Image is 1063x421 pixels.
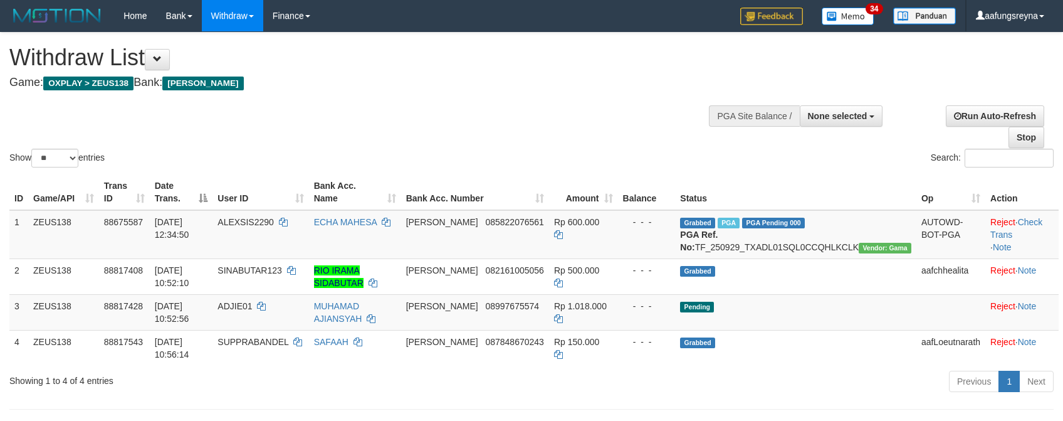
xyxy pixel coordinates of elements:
[28,174,99,210] th: Game/API: activate to sort column ascending
[675,174,916,210] th: Status
[1018,337,1037,347] a: Note
[675,210,916,259] td: TF_250929_TXADL01SQL0CCQHLKCLK
[998,371,1020,392] a: 1
[949,371,999,392] a: Previous
[990,301,1015,311] a: Reject
[990,217,1015,227] a: Reject
[406,265,478,275] span: [PERSON_NAME]
[680,218,715,228] span: Grabbed
[485,265,543,275] span: Copy 082161005056 to clipboard
[9,77,696,89] h4: Game: Bank:
[800,105,883,127] button: None selected
[1018,265,1037,275] a: Note
[31,149,78,168] select: Showentries
[859,243,911,253] span: Vendor URL: https://trx31.1velocity.biz
[406,301,478,311] span: [PERSON_NAME]
[549,174,618,210] th: Amount: activate to sort column ascending
[155,217,189,240] span: [DATE] 12:34:50
[217,265,281,275] span: SINABUTAR123
[9,330,28,366] td: 4
[99,174,150,210] th: Trans ID: activate to sort column ascending
[554,265,599,275] span: Rp 500.000
[822,8,874,25] img: Button%20Memo.svg
[1018,301,1037,311] a: Note
[150,174,213,210] th: Date Trans.: activate to sort column descending
[931,149,1054,168] label: Search:
[623,300,671,312] div: - - -
[680,302,714,312] span: Pending
[9,149,105,168] label: Show entries
[680,266,715,277] span: Grabbed
[9,174,28,210] th: ID
[740,8,803,25] img: Feedback.jpg
[217,301,252,311] span: ADJIE01
[28,294,99,330] td: ZEUS138
[985,330,1059,366] td: ·
[866,3,882,14] span: 34
[9,6,105,25] img: MOTION_logo.png
[985,258,1059,294] td: ·
[742,218,805,228] span: PGA Pending
[916,330,985,366] td: aafLoeutnarath
[9,370,434,387] div: Showing 1 to 4 of 4 entries
[893,8,956,24] img: panduan.png
[554,217,599,227] span: Rp 600.000
[623,264,671,277] div: - - -
[314,265,364,288] a: RIO IRAMA SIDABUTAR
[623,336,671,348] div: - - -
[985,294,1059,330] td: ·
[155,265,189,288] span: [DATE] 10:52:10
[155,301,189,324] span: [DATE] 10:52:56
[9,258,28,294] td: 2
[104,265,143,275] span: 88817408
[985,174,1059,210] th: Action
[162,77,243,90] span: [PERSON_NAME]
[808,111,867,121] span: None selected
[155,337,189,360] span: [DATE] 10:56:14
[680,230,718,252] b: PGA Ref. No:
[104,337,143,347] span: 88817543
[314,217,377,227] a: ECHA MAHESA
[28,258,99,294] td: ZEUS138
[916,210,985,259] td: AUTOWD-BOT-PGA
[309,174,401,210] th: Bank Acc. Name: activate to sort column ascending
[314,301,362,324] a: MUHAMAD AJIANSYAH
[990,217,1042,240] a: Check Trans
[43,77,134,90] span: OXPLAY > ZEUS138
[485,337,543,347] span: Copy 087848670243 to clipboard
[28,330,99,366] td: ZEUS138
[401,174,549,210] th: Bank Acc. Number: activate to sort column ascending
[485,301,539,311] span: Copy 08997675574 to clipboard
[554,337,599,347] span: Rp 150.000
[916,174,985,210] th: Op: activate to sort column ascending
[623,216,671,228] div: - - -
[709,105,799,127] div: PGA Site Balance /
[406,217,478,227] span: [PERSON_NAME]
[217,337,288,347] span: SUPPRABANDEL
[718,218,740,228] span: Marked by aafpengsreynich
[1008,127,1044,148] a: Stop
[990,337,1015,347] a: Reject
[9,294,28,330] td: 3
[212,174,308,210] th: User ID: activate to sort column ascending
[9,45,696,70] h1: Withdraw List
[965,149,1054,168] input: Search:
[406,337,478,347] span: [PERSON_NAME]
[680,338,715,348] span: Grabbed
[485,217,543,227] span: Copy 085822076561 to clipboard
[946,105,1044,127] a: Run Auto-Refresh
[554,301,607,311] span: Rp 1.018.000
[993,242,1012,252] a: Note
[104,217,143,227] span: 88675587
[314,337,348,347] a: SAFAAH
[985,210,1059,259] td: · ·
[990,265,1015,275] a: Reject
[916,258,985,294] td: aafchhealita
[1019,371,1054,392] a: Next
[9,210,28,259] td: 1
[618,174,676,210] th: Balance
[104,301,143,311] span: 88817428
[28,210,99,259] td: ZEUS138
[217,217,274,227] span: ALEXSIS2290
